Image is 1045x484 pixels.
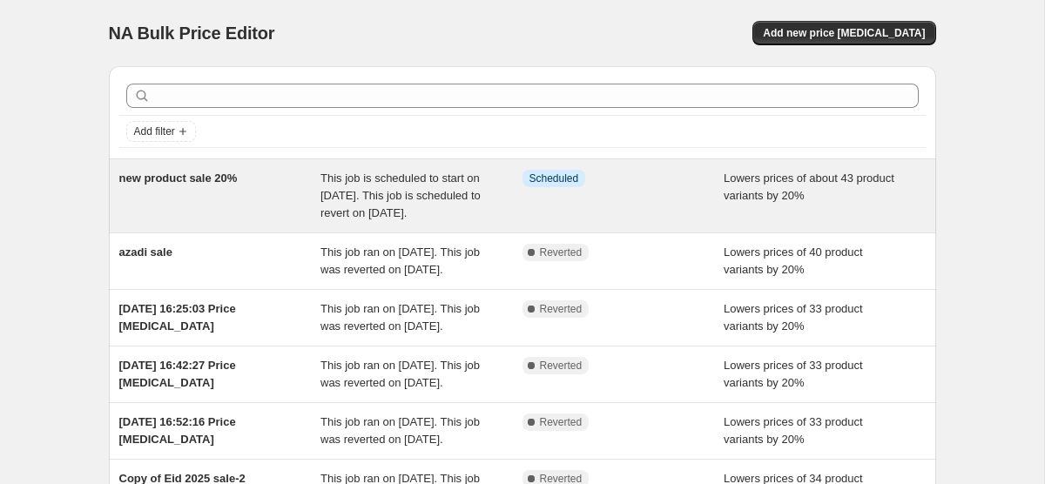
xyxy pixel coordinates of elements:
span: [DATE] 16:42:27 Price [MEDICAL_DATA] [119,359,236,389]
span: azadi sale [119,245,172,259]
span: Lowers prices of 40 product variants by 20% [724,245,863,276]
span: Lowers prices of about 43 product variants by 20% [724,171,894,202]
span: This job ran on [DATE]. This job was reverted on [DATE]. [320,415,480,446]
span: Add new price [MEDICAL_DATA] [763,26,925,40]
span: new product sale 20% [119,171,238,185]
span: Lowers prices of 33 product variants by 20% [724,415,863,446]
span: Reverted [540,245,583,259]
button: Add filter [126,121,196,142]
span: This job is scheduled to start on [DATE]. This job is scheduled to revert on [DATE]. [320,171,481,219]
span: This job ran on [DATE]. This job was reverted on [DATE]. [320,302,480,333]
span: Scheduled [529,171,579,185]
span: This job ran on [DATE]. This job was reverted on [DATE]. [320,245,480,276]
span: Reverted [540,415,583,429]
span: [DATE] 16:25:03 Price [MEDICAL_DATA] [119,302,236,333]
button: Add new price [MEDICAL_DATA] [752,21,935,45]
span: [DATE] 16:52:16 Price [MEDICAL_DATA] [119,415,236,446]
span: Reverted [540,302,583,316]
span: Lowers prices of 33 product variants by 20% [724,302,863,333]
span: Add filter [134,124,175,138]
span: This job ran on [DATE]. This job was reverted on [DATE]. [320,359,480,389]
span: Reverted [540,359,583,373]
span: Lowers prices of 33 product variants by 20% [724,359,863,389]
span: NA Bulk Price Editor [109,24,275,43]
